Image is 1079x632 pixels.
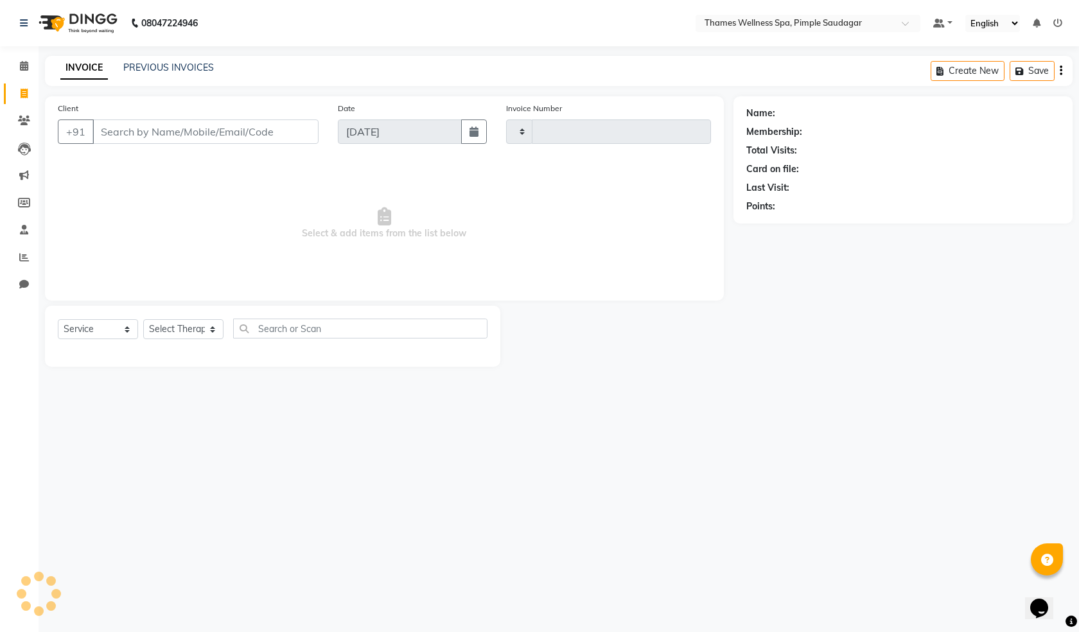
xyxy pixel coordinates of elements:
[33,5,121,41] img: logo
[60,57,108,80] a: INVOICE
[746,107,775,120] div: Name:
[746,125,802,139] div: Membership:
[1010,61,1055,81] button: Save
[338,103,355,114] label: Date
[506,103,562,114] label: Invoice Number
[123,62,214,73] a: PREVIOUS INVOICES
[92,119,319,144] input: Search by Name/Mobile/Email/Code
[746,144,797,157] div: Total Visits:
[58,159,711,288] span: Select & add items from the list below
[58,119,94,144] button: +91
[58,103,78,114] label: Client
[1025,581,1066,619] iframe: chat widget
[931,61,1004,81] button: Create New
[233,319,487,338] input: Search or Scan
[746,200,775,213] div: Points:
[746,162,799,176] div: Card on file:
[141,5,198,41] b: 08047224946
[746,181,789,195] div: Last Visit:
